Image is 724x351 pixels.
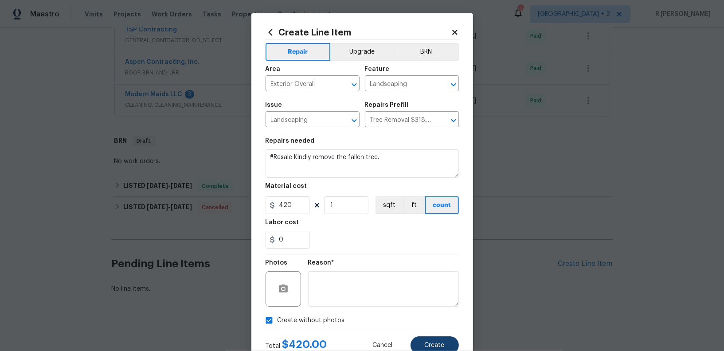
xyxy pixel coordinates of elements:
[348,78,360,91] button: Open
[282,339,327,350] span: $ 420.00
[330,43,394,61] button: Upgrade
[365,66,390,72] h5: Feature
[266,340,327,351] div: Total
[394,43,459,61] button: BRN
[348,114,360,127] button: Open
[425,196,459,214] button: count
[308,260,334,266] h5: Reason*
[447,78,460,91] button: Open
[266,149,459,178] textarea: #Resale Kindly remove the fallen tree.
[373,342,393,349] span: Cancel
[365,102,409,108] h5: Repairs Prefill
[278,316,345,325] span: Create without photos
[266,183,307,189] h5: Material cost
[266,66,281,72] h5: Area
[425,342,445,349] span: Create
[266,27,451,37] h2: Create Line Item
[266,102,282,108] h5: Issue
[376,196,403,214] button: sqft
[403,196,425,214] button: ft
[266,138,315,144] h5: Repairs needed
[447,114,460,127] button: Open
[266,43,331,61] button: Repair
[266,219,299,226] h5: Labor cost
[266,260,288,266] h5: Photos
